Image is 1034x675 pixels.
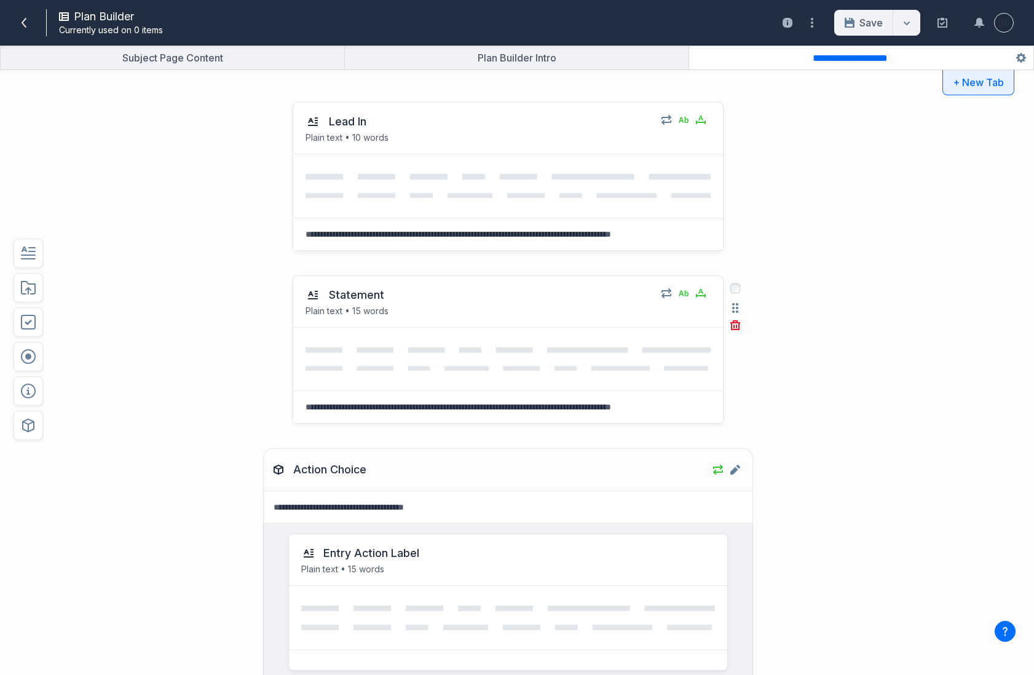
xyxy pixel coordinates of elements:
[59,24,426,36] div: Currently used on 0 items
[14,376,43,406] button: Add guidelines field
[74,10,134,23] span: Plan Builder
[998,17,1010,29] span: GB
[969,13,989,33] button: Toggle the notification sidebar
[288,459,371,481] button: Action Choice
[14,239,43,268] button: Add text field
[994,13,1014,33] summary: View profile menu
[306,305,652,317] p: Plain text • 15 words
[659,286,674,301] button: Open repeat settings
[942,70,1014,95] button: + New Tab
[14,307,43,337] button: Add checkbox field
[754,490,769,505] button: Delete field
[693,112,708,127] button: Open content limit settings
[14,342,43,371] button: Add radio button field
[14,273,43,302] button: Add asset field
[728,144,743,159] button: Delete field
[323,546,419,561] div: Entry Action Label
[306,132,652,144] p: Plain text • 10 words
[728,318,743,333] button: Delete field
[711,462,725,477] button: Open repeat settings
[14,411,43,440] button: Insert component
[324,111,371,133] button: Lead In
[676,112,691,127] button: Open plain text settings
[324,284,389,306] button: Statement
[933,13,952,33] a: Setup guide
[693,286,708,301] button: Open content limit settings
[659,112,674,127] button: Open repeat settings
[14,13,34,33] a: Back
[301,563,715,575] p: Plain text • 15 words
[802,13,822,33] button: Template dropdown
[676,286,691,301] button: Open plain text settings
